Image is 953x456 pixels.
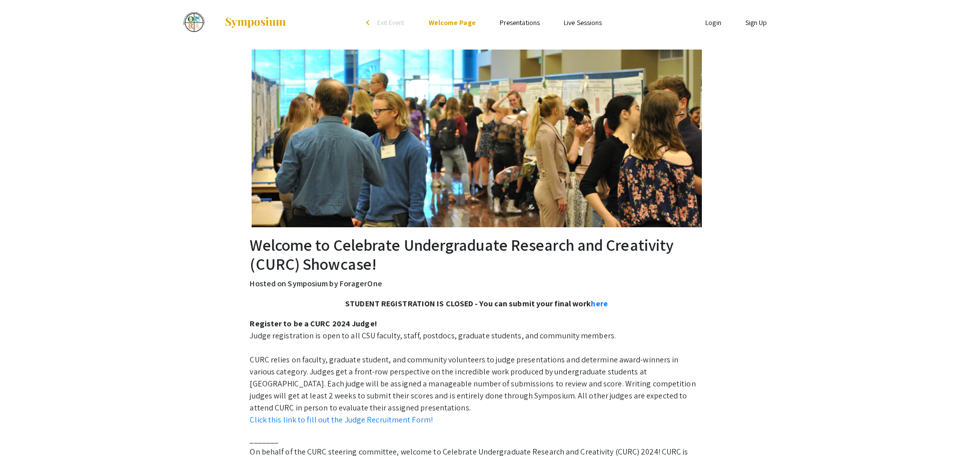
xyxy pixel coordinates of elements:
strong: STUDENT REGISTRATION IS CLOSED - You can submit your final work [345,298,608,309]
a: Live Sessions [564,18,602,27]
img: Celebrate Undergraduate Research and Creativity (CURC) Showcase [252,50,702,227]
strong: Register to be a CURC 2024 Judge! [250,318,377,329]
iframe: Chat [8,411,43,448]
a: Sign Up [745,18,767,27]
a: Welcome Page [429,18,476,27]
img: Celebrate Undergraduate Research and Creativity (CURC) Showcase [174,10,215,35]
p: Judge registration is open to all CSU faculty, staff, postdocs, graduate students, and community ... [250,318,703,426]
a: Presentations [500,18,540,27]
p: Hosted on Symposium by ForagerOne [250,278,703,290]
div: arrow_back_ios [366,20,372,26]
a: Login [705,18,721,27]
span: Exit Event [377,18,405,27]
a: Click this link to fill out the Judge Recruitment Form! [250,414,433,425]
h2: Welcome to Celebrate Undergraduate Research and Creativity (CURC) Showcase! [250,235,703,274]
img: Symposium by ForagerOne [224,17,287,29]
a: here [591,298,607,309]
a: Celebrate Undergraduate Research and Creativity (CURC) Showcase [174,10,287,35]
